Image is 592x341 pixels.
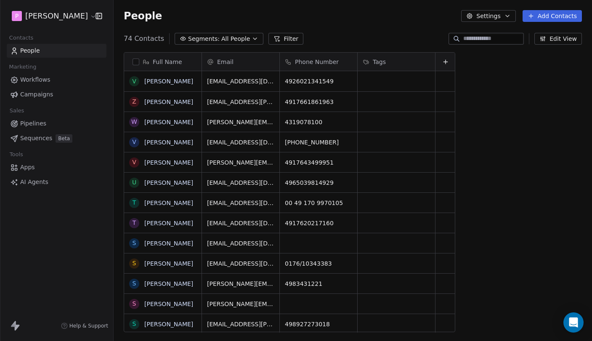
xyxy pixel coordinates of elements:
a: [PERSON_NAME] [144,119,193,125]
a: Pipelines [7,117,106,131]
a: Campaigns [7,88,106,101]
span: [PERSON_NAME] [25,11,88,21]
span: Phone Number [295,58,339,66]
span: Tools [6,148,27,161]
span: Campaigns [20,90,53,99]
a: [PERSON_NAME] [144,179,193,186]
span: [PERSON_NAME][EMAIL_ADDRESS][DOMAIN_NAME] [207,280,274,288]
div: U [132,178,136,187]
span: Workflows [20,75,50,84]
button: Add Contacts [523,10,582,22]
a: [PERSON_NAME] [144,240,193,247]
div: Z [132,97,136,106]
span: [EMAIL_ADDRESS][DOMAIN_NAME] [207,239,274,248]
span: [EMAIL_ADDRESS][DOMAIN_NAME] [207,138,274,147]
a: SequencesBeta [7,131,106,145]
a: [PERSON_NAME] [144,280,193,287]
div: Open Intercom Messenger [563,312,584,333]
a: Workflows [7,73,106,87]
a: Apps [7,160,106,174]
span: [EMAIL_ADDRESS][DOMAIN_NAME][PERSON_NAME] [207,178,274,187]
a: [PERSON_NAME] [144,321,193,328]
span: People [124,10,162,22]
span: [PHONE_NUMBER] [285,138,352,147]
button: P[PERSON_NAME] [10,9,90,23]
a: People [7,44,106,58]
a: AI Agents [7,175,106,189]
span: 4319078100 [285,118,352,126]
div: Full Name [124,53,202,71]
a: [PERSON_NAME] [144,220,193,226]
span: Contacts [5,32,37,44]
div: V [132,138,136,147]
div: S [133,320,136,328]
span: All People [221,35,250,43]
div: V [132,77,136,86]
span: Sales [6,104,28,117]
span: [PERSON_NAME][EMAIL_ADDRESS][DOMAIN_NAME] [207,118,274,126]
span: Full Name [153,58,182,66]
span: Pipelines [20,119,46,128]
span: 4983431221 [285,280,352,288]
a: [PERSON_NAME] [144,200,193,206]
a: [PERSON_NAME] [144,139,193,146]
button: Filter [268,33,303,45]
span: Help & Support [69,322,108,329]
div: Email [202,53,279,71]
span: People [20,46,40,55]
div: T [133,218,136,227]
span: 4917661861963 [285,98,352,106]
span: [EMAIL_ADDRESS][DOMAIN_NAME] [207,77,274,85]
span: [EMAIL_ADDRESS][PERSON_NAME][DOMAIN_NAME] [207,98,274,106]
div: S [133,279,136,288]
div: S [133,259,136,268]
span: [PERSON_NAME][EMAIL_ADDRESS][DOMAIN_NAME] [207,300,274,308]
a: [PERSON_NAME] [144,78,193,85]
span: [EMAIL_ADDRESS][PERSON_NAME][DOMAIN_NAME] [207,320,274,328]
span: 4917620217160 [285,219,352,227]
span: 4917643499951 [285,158,352,167]
span: Sequences [20,134,52,143]
button: Settings [461,10,515,22]
div: Phone Number [280,53,357,71]
span: Marketing [5,61,40,73]
div: V [132,158,136,167]
span: 74 Contacts [124,34,164,44]
span: Beta [56,134,72,143]
span: [EMAIL_ADDRESS][DOMAIN_NAME] [207,219,274,227]
a: Help & Support [61,322,108,329]
span: P [15,12,19,20]
span: 4965039814929 [285,178,352,187]
a: [PERSON_NAME] [144,260,193,267]
span: [PERSON_NAME][EMAIL_ADDRESS][DOMAIN_NAME] [207,158,274,167]
div: grid [202,71,456,333]
span: Email [217,58,234,66]
div: grid [124,71,202,333]
div: S [133,239,136,248]
span: 00 49 170 9970105 [285,199,352,207]
span: [EMAIL_ADDRESS][DOMAIN_NAME] [207,199,274,207]
div: Tags [358,53,435,71]
a: [PERSON_NAME] [144,301,193,307]
span: [EMAIL_ADDRESS][DOMAIN_NAME] [207,259,274,268]
div: W [131,117,137,126]
span: 498927273018 [285,320,352,328]
span: Apps [20,163,35,172]
span: Tags [373,58,386,66]
span: 4926021341549 [285,77,352,85]
div: T [133,198,136,207]
span: Segments: [188,35,220,43]
a: [PERSON_NAME] [144,99,193,105]
span: AI Agents [20,178,48,186]
button: Edit View [534,33,582,45]
span: 0176/10343383 [285,259,352,268]
a: [PERSON_NAME] [144,159,193,166]
div: S [133,299,136,308]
